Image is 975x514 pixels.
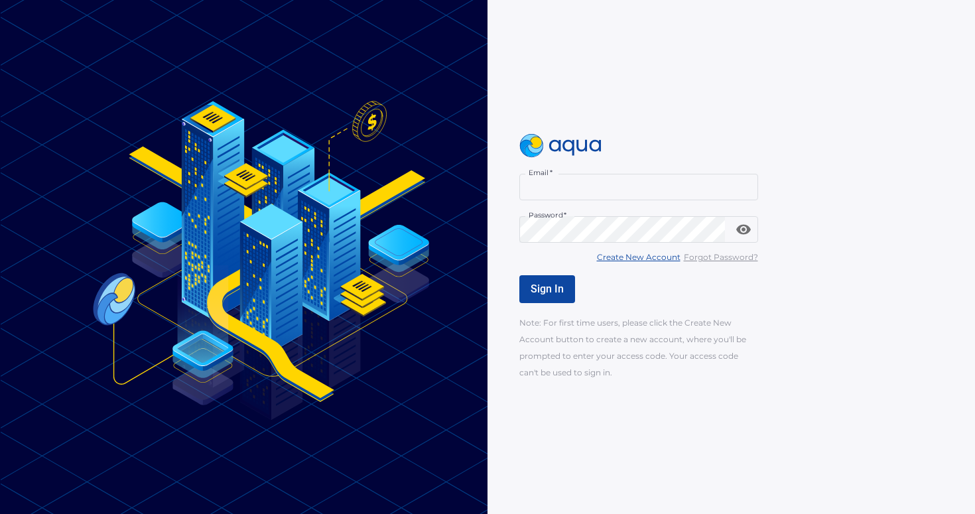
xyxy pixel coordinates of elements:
u: Create New Account [597,252,681,262]
label: Password [529,210,566,220]
span: Sign In [531,283,564,295]
img: logo [519,134,602,158]
u: Forgot Password? [684,252,758,262]
span: Note: For first time users, please click the Create New Account button to create a new account, w... [519,318,746,377]
button: toggle password visibility [730,216,757,243]
button: Sign In [519,275,575,303]
label: Email [529,168,552,178]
